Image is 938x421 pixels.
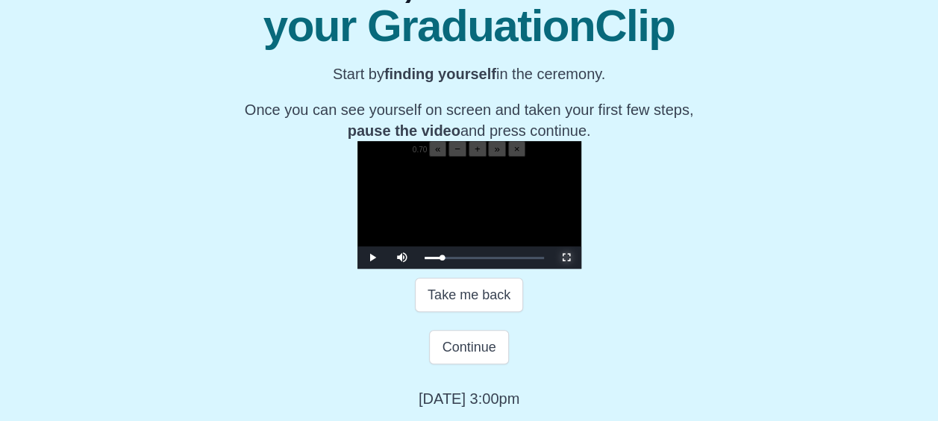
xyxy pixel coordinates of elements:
[245,99,693,141] p: Once you can see yourself on screen and taken your first few steps, and press continue.
[419,388,519,409] p: [DATE] 3:00pm
[357,141,581,269] div: Video Player
[425,257,544,259] div: Progress Bar
[387,246,417,269] button: Mute
[348,122,460,139] b: pause the video
[429,330,508,364] button: Continue
[245,4,693,49] span: your GraduationClip
[551,246,581,269] button: Fullscreen
[415,278,523,312] button: Take me back
[384,66,496,82] b: finding yourself
[357,246,387,269] button: Play
[245,63,693,84] p: Start by in the ceremony.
